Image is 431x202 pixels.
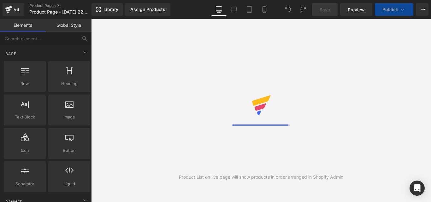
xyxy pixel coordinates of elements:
[416,3,428,16] button: More
[50,80,88,87] span: Heading
[282,3,294,16] button: Undo
[50,147,88,154] span: Button
[103,7,118,12] span: Library
[130,7,165,12] div: Assign Products
[348,6,365,13] span: Preview
[13,5,21,14] div: v6
[227,3,242,16] a: Laptop
[382,7,398,12] span: Publish
[179,174,343,181] div: Product List on live page will show products in order arranged in Shopify Admin
[211,3,227,16] a: Desktop
[375,3,413,16] button: Publish
[340,3,372,16] a: Preview
[297,3,310,16] button: Redo
[50,181,88,187] span: Liquid
[29,3,102,8] a: Product Pages
[257,3,272,16] a: Mobile
[29,9,90,14] span: Product Page - [DATE] 22:18:11
[3,3,24,16] a: v6
[320,6,330,13] span: Save
[6,80,44,87] span: Row
[46,19,92,32] a: Global Style
[6,147,44,154] span: Icon
[50,114,88,120] span: Image
[6,114,44,120] span: Text Block
[242,3,257,16] a: Tablet
[410,181,425,196] div: Open Intercom Messenger
[5,51,17,57] span: Base
[6,181,44,187] span: Separator
[92,3,123,16] a: New Library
